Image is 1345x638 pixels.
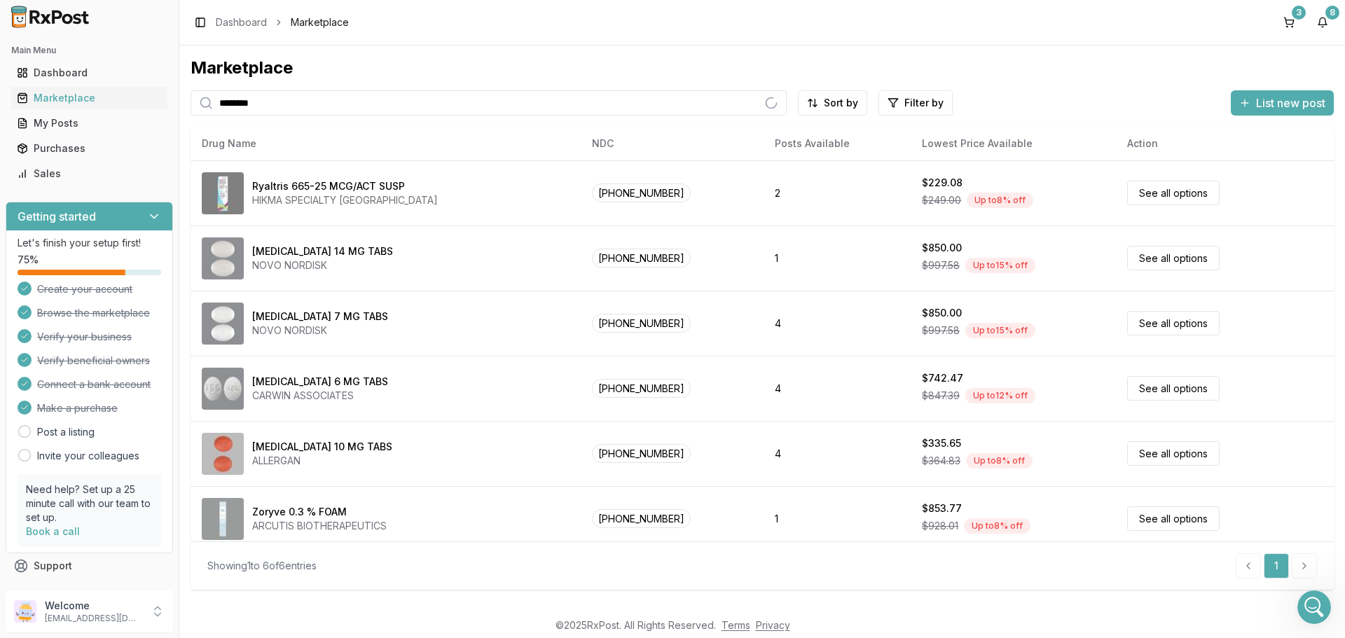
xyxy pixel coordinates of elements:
[62,403,258,431] div: Thanks, we will let you know when we get them.
[878,90,953,116] button: Filter by
[756,619,790,631] a: Privacy
[252,505,347,519] div: Zoryve 0.3 % FOAM
[922,176,963,190] div: $229.08
[22,373,132,381] div: [PERSON_NAME] • 3h ago
[207,559,317,573] div: Showing 1 to 6 of 6 entries
[252,389,388,403] div: CARWIN ASSOCIATES
[37,449,139,463] a: Invite your colleagues
[1311,11,1334,34] button: 8
[67,459,78,470] button: Upload attachment
[50,395,269,439] div: Thanks, we will let you know when we get them.
[922,389,960,403] span: $847.39
[37,401,118,415] span: Make a purchase
[1325,6,1339,20] div: 8
[9,6,36,32] button: go back
[824,96,858,110] span: Sort by
[219,6,246,32] button: Home
[967,193,1033,208] div: Up to 8 % off
[26,483,153,525] p: Need help? Set up a 25 minute call with our team to set up.
[764,160,911,226] td: 2
[581,127,764,160] th: NDC
[1127,181,1220,205] a: See all options
[922,324,960,338] span: $997.58
[22,42,219,69] div: Ive been calling and messaging just waiting on their response
[17,141,162,155] div: Purchases
[592,444,691,463] span: [PHONE_NUMBER]
[252,193,438,207] div: HIKMA SPECIALTY [GEOGRAPHIC_DATA]
[764,291,911,356] td: 4
[202,368,244,410] img: RyVent 6 MG TABS
[11,326,269,395] div: Manuel says…
[37,425,95,439] a: Post a listing
[1236,553,1317,578] nav: pagination
[6,87,173,109] button: Marketplace
[722,619,750,631] a: Terms
[11,111,167,136] a: My Posts
[592,183,691,202] span: [PHONE_NUMBER]
[6,6,95,28] img: RxPost Logo
[764,421,911,486] td: 4
[922,258,960,272] span: $997.58
[37,354,150,368] span: Verify beneficial owners
[233,89,269,120] div: OK
[11,223,230,295] div: We are still waiting on a response. [PERSON_NAME] called the other pharmacy again, I will let you...
[1256,95,1325,111] span: List new post
[246,6,271,31] div: Close
[922,436,961,450] div: $335.65
[1116,127,1334,160] th: Action
[965,388,1035,403] div: Up to 12 % off
[1231,90,1334,116] button: List new post
[68,18,96,32] p: Active
[191,127,581,160] th: Drug Name
[11,326,230,370] div: I just got response from the seller I am going to have them send out [DATE]![PERSON_NAME] • 3h ago
[160,150,269,181] div: Still no response?
[202,237,244,279] img: Rybelsus 14 MG TABS
[45,613,142,624] p: [EMAIL_ADDRESS][DOMAIN_NAME]
[40,8,62,30] img: Profile image for Manuel
[798,90,867,116] button: Sort by
[911,127,1116,160] th: Lowest Price Available
[965,258,1035,273] div: Up to 15 % off
[592,249,691,268] span: [PHONE_NUMBER]
[11,89,269,131] div: Alexander says…
[202,433,244,475] img: Viibryd 10 MG TABS
[1278,11,1300,34] a: 3
[252,519,387,533] div: ARCUTIS BIOTHERAPEUTICS
[18,253,39,267] span: 75 %
[964,518,1030,534] div: Up to 8 % off
[1297,590,1331,624] iframe: Intercom live chat
[592,509,691,528] span: [PHONE_NUMBER]
[42,193,56,207] img: Profile image for Rachel
[34,584,81,598] span: Feedback
[922,306,962,320] div: $850.00
[922,501,962,515] div: $853.77
[68,7,159,18] h1: [PERSON_NAME]
[216,15,349,29] nav: breadcrumb
[17,116,162,130] div: My Posts
[11,136,167,161] a: Purchases
[12,429,268,453] textarea: Message…
[592,314,691,333] span: [PHONE_NUMBER]
[11,60,167,85] a: Dashboard
[764,127,911,160] th: Posts Available
[6,162,173,185] button: Sales
[922,371,963,385] div: $742.47
[252,440,392,454] div: [MEDICAL_DATA] 10 MG TABS
[1127,441,1220,466] a: See all options
[922,519,958,533] span: $928.01
[1127,376,1220,401] a: See all options
[216,15,267,29] a: Dashboard
[6,137,173,160] button: Purchases
[11,223,269,306] div: Rachel says…
[60,195,139,205] b: [PERSON_NAME]
[1127,506,1220,531] a: See all options
[252,244,393,258] div: [MEDICAL_DATA] 14 MG TABS
[44,459,55,470] button: Gif picker
[922,241,962,255] div: $850.00
[966,453,1033,469] div: Up to 8 % off
[1292,6,1306,20] div: 3
[60,194,239,207] div: joined the conversation
[1231,97,1334,111] a: List new post
[252,258,393,272] div: NOVO NORDISK
[252,454,392,468] div: ALLERGAN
